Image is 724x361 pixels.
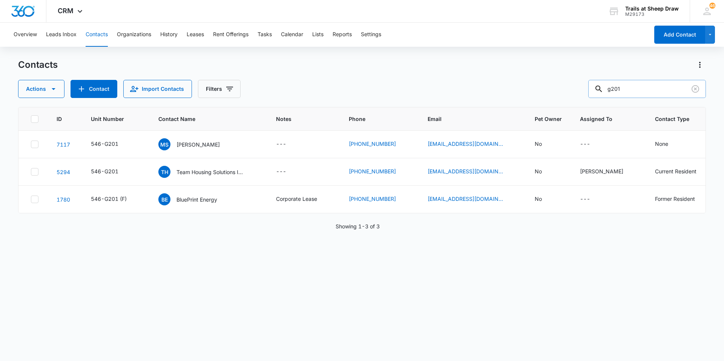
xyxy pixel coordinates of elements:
[655,140,668,148] div: None
[654,26,705,44] button: Add Contact
[18,59,58,70] h1: Contacts
[580,140,590,149] div: ---
[213,23,248,47] button: Rent Offerings
[655,167,710,176] div: Contact Type - Current Resident - Select to Edit Field
[91,140,132,149] div: Unit Number - 546-G201 - Select to Edit Field
[580,167,623,175] div: [PERSON_NAME]
[580,195,590,204] div: ---
[57,115,62,123] span: ID
[71,80,117,98] button: Add Contact
[709,3,715,9] span: 46
[655,115,699,123] span: Contact Type
[91,140,118,148] div: 546-G201
[158,166,258,178] div: Contact Name - Team Housing Solutions Inc. - Select to Edit Field
[428,167,503,175] a: [EMAIL_ADDRESS][DOMAIN_NAME]
[349,167,410,176] div: Phone - (830) 609-8855 - Select to Edit Field
[333,23,352,47] button: Reports
[428,115,506,123] span: Email
[91,195,140,204] div: Unit Number - 546-G201 (F) - Select to Edit Field
[58,7,74,15] span: CRM
[428,140,517,149] div: Email - elianpaola2013@gmail.com - Select to Edit Field
[176,141,220,148] p: [PERSON_NAME]
[18,80,64,98] button: Actions
[361,23,381,47] button: Settings
[349,140,410,149] div: Phone - (970) 909-5664 - Select to Edit Field
[625,6,679,12] div: account name
[349,115,399,123] span: Phone
[91,115,140,123] span: Unit Number
[91,195,127,203] div: 546-G201 (F)
[428,195,503,203] a: [EMAIL_ADDRESS][DOMAIN_NAME]
[580,140,604,149] div: Assigned To - - Select to Edit Field
[46,23,77,47] button: Leads Inbox
[428,167,517,176] div: Email - energy@teamhousing.com - Select to Edit Field
[281,23,303,47] button: Calendar
[158,115,247,123] span: Contact Name
[694,59,706,71] button: Actions
[349,167,396,175] a: [PHONE_NUMBER]
[349,195,410,204] div: Phone - (307) 215-1650 - Select to Edit Field
[535,140,542,148] div: No
[198,80,241,98] button: Filters
[57,169,70,175] a: Navigate to contact details page for Team Housing Solutions Inc.
[625,12,679,17] div: account id
[349,195,396,203] a: [PHONE_NUMBER]
[349,140,396,148] a: [PHONE_NUMBER]
[123,80,192,98] button: Import Contacts
[428,195,517,204] div: Email - apcasper@blueprint-energy.com - Select to Edit Field
[336,222,380,230] p: Showing 1-3 of 3
[176,196,217,203] p: BluePrint Energy
[57,141,70,148] a: Navigate to contact details page for Maritza Segovia
[535,195,542,203] div: No
[158,166,170,178] span: TH
[655,167,696,175] div: Current Resident
[276,167,300,176] div: Notes - - Select to Edit Field
[535,140,555,149] div: Pet Owner - No - Select to Edit Field
[709,3,715,9] div: notifications count
[158,138,170,150] span: MS
[535,167,542,175] div: No
[187,23,204,47] button: Leases
[57,196,70,203] a: Navigate to contact details page for BluePrint Energy
[158,193,231,205] div: Contact Name - BluePrint Energy - Select to Edit Field
[160,23,178,47] button: History
[276,115,331,123] span: Notes
[158,193,170,205] span: BE
[689,83,701,95] button: Clear
[655,195,709,204] div: Contact Type - Former Resident - Select to Edit Field
[535,115,562,123] span: Pet Owner
[276,140,286,149] div: ---
[580,167,637,176] div: Assigned To - Sydnee Powell - Select to Edit Field
[276,167,286,176] div: ---
[580,195,604,204] div: Assigned To - - Select to Edit Field
[176,168,244,176] p: Team Housing Solutions Inc.
[158,138,233,150] div: Contact Name - Maritza Segovia - Select to Edit Field
[117,23,151,47] button: Organizations
[276,140,300,149] div: Notes - - Select to Edit Field
[535,167,555,176] div: Pet Owner - No - Select to Edit Field
[91,167,118,175] div: 546-G201
[312,23,324,47] button: Lists
[14,23,37,47] button: Overview
[655,140,682,149] div: Contact Type - None - Select to Edit Field
[86,23,108,47] button: Contacts
[276,195,331,204] div: Notes - Corporate Lease - Select to Edit Field
[428,140,503,148] a: [EMAIL_ADDRESS][DOMAIN_NAME]
[258,23,272,47] button: Tasks
[588,80,706,98] input: Search Contacts
[655,195,695,203] div: Former Resident
[580,115,626,123] span: Assigned To
[276,195,317,203] div: Corporate Lease
[91,167,132,176] div: Unit Number - 546-G201 - Select to Edit Field
[535,195,555,204] div: Pet Owner - No - Select to Edit Field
